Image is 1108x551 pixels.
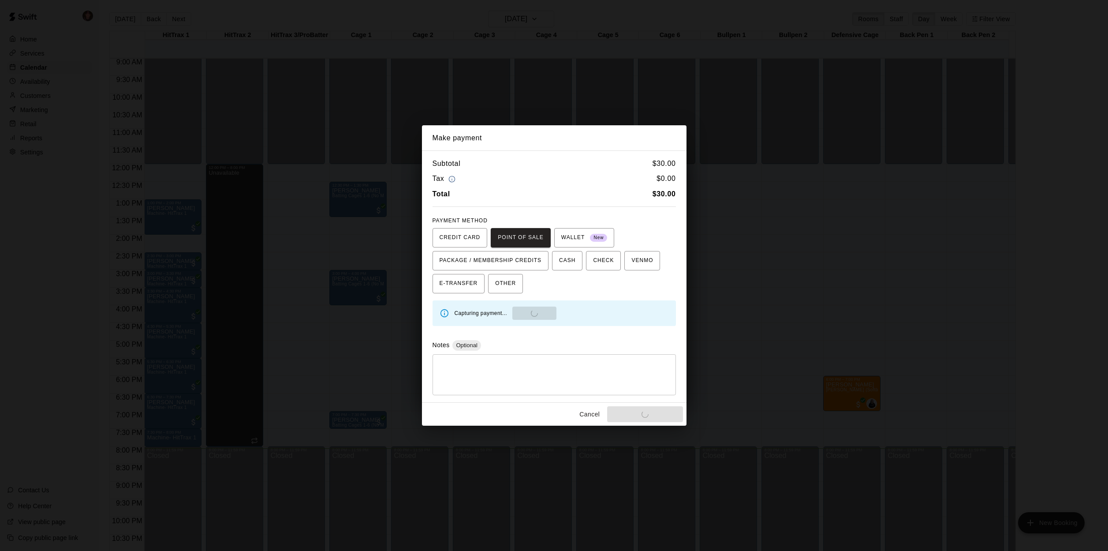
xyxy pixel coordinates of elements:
[433,228,488,247] button: CREDIT CARD
[452,342,481,349] span: Optional
[575,406,604,423] button: Cancel
[552,251,582,270] button: CASH
[624,251,660,270] button: VENMO
[433,274,485,293] button: E-TRANSFER
[433,217,488,224] span: PAYMENT METHOD
[433,190,450,198] b: Total
[433,341,450,349] label: Notes
[653,190,676,198] b: $ 30.00
[455,310,507,316] span: Capturing payment...
[433,251,549,270] button: PACKAGE / MEMBERSHIP CREDITS
[586,251,621,270] button: CHECK
[657,173,675,185] h6: $ 0.00
[498,231,543,245] span: POINT OF SALE
[491,228,550,247] button: POINT OF SALE
[653,158,676,169] h6: $ 30.00
[488,274,523,293] button: OTHER
[554,228,615,247] button: WALLET New
[631,254,653,268] span: VENMO
[440,277,478,291] span: E-TRANSFER
[590,232,607,244] span: New
[433,173,458,185] h6: Tax
[495,277,516,291] span: OTHER
[561,231,608,245] span: WALLET
[593,254,614,268] span: CHECK
[433,158,461,169] h6: Subtotal
[422,125,686,151] h2: Make payment
[440,231,481,245] span: CREDIT CARD
[559,254,575,268] span: CASH
[440,254,542,268] span: PACKAGE / MEMBERSHIP CREDITS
